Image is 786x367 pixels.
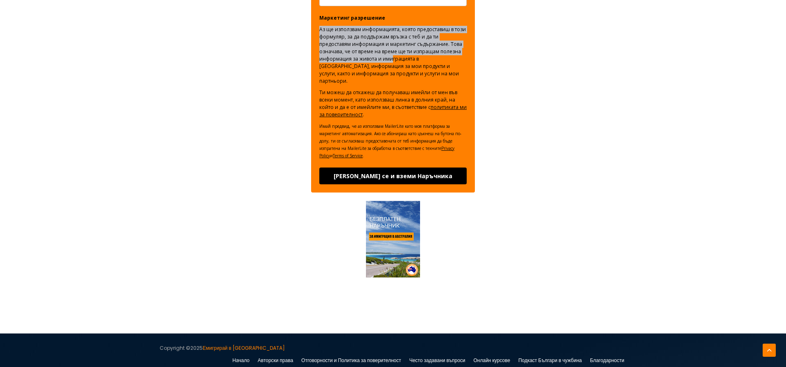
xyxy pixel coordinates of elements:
a: Емигрирай в [GEOGRAPHIC_DATA] [203,344,285,351]
div: Copyright © 2025 [160,342,285,354]
a: Privacy Policy [319,145,454,159]
a: Често задавани въпроси [407,354,468,367]
h4: Маркетинг разрешение [319,14,467,22]
a: Подкаст Българи в чужбина [516,354,584,367]
a: Авторски права [256,354,296,367]
a: Отговорности и Политика за поверителност [299,354,403,367]
a: Благодарности [588,354,626,367]
a: политиката ми за поверителност [319,104,467,118]
button: [PERSON_NAME] се и вземи Наръчника [319,168,467,184]
a: Terms of Service [333,153,363,159]
a: Начало [233,354,252,367]
p: Аз ще използвам информацията, която предоставиш в този формуляр, за да поддържам връзка с теб и д... [319,26,467,85]
a: Онлайн курсове [472,354,513,367]
p: Ти можеш да откажеш да получаваш имейли от мен във всеки момент, като използваш линка в долния кр... [319,89,467,118]
div: Back to Top [763,344,776,357]
span: Имай предвид, че аз използвам MailerLite като моя платформа за маркетинг автоматизация. Ако се аб... [319,123,461,159]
